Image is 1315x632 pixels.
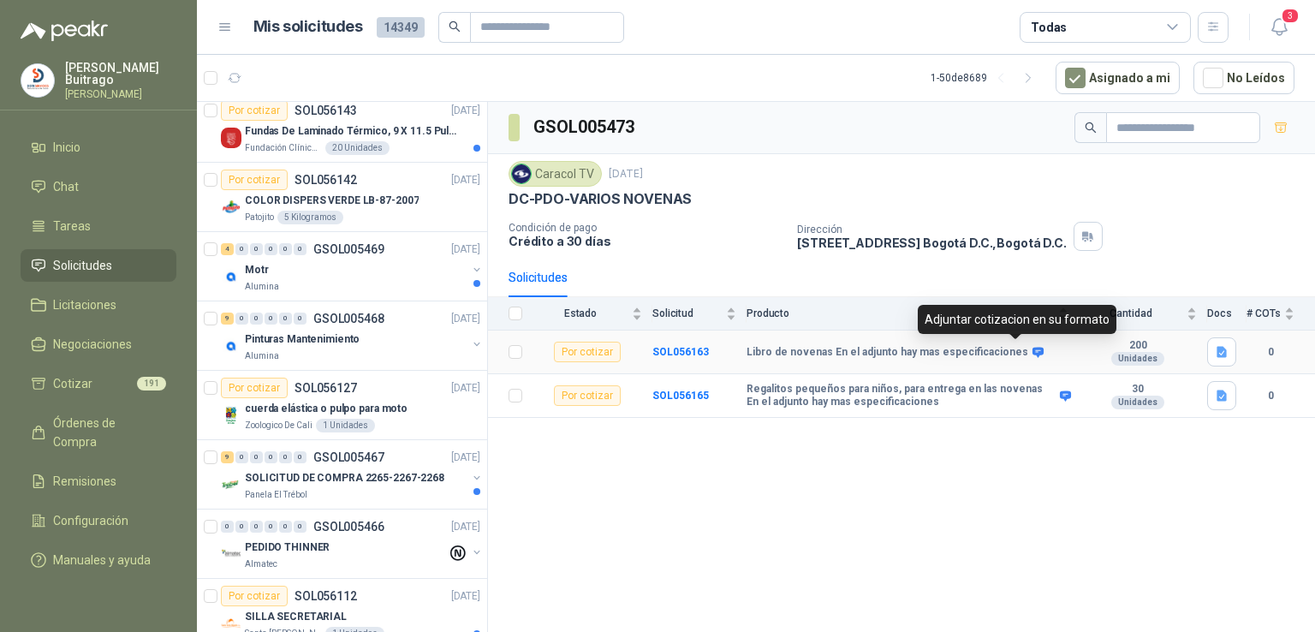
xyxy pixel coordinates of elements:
[21,249,176,282] a: Solicitudes
[533,307,628,319] span: Estado
[245,123,458,140] p: Fundas De Laminado Térmico, 9 X 11.5 Pulgadas
[265,521,277,533] div: 0
[21,328,176,361] a: Negociaciones
[221,447,484,502] a: 9 0 0 0 0 0 GSOL005467[DATE] Company LogoSOLICITUD DE COMPRA 2265-2267-2268Panela El Trébol
[21,210,176,242] a: Tareas
[652,390,709,402] a: SOL056165
[53,295,116,314] span: Licitaciones
[245,141,322,155] p: Fundación Clínica Shaio
[747,346,1028,360] b: Libro de novenas En el adjunto hay mas especificaciones
[235,451,248,463] div: 0
[277,211,343,224] div: 5 Kilogramos
[747,383,1056,409] b: Regalitos pequeños para niños, para entrega en las novenas En el adjunto hay mas especificaciones
[533,297,652,331] th: Estado
[1247,344,1294,361] b: 0
[221,336,241,356] img: Company Logo
[1247,307,1281,319] span: # COTs
[451,519,480,535] p: [DATE]
[221,405,241,426] img: Company Logo
[235,521,248,533] div: 0
[53,138,80,157] span: Inicio
[554,342,621,362] div: Por cotizar
[1085,122,1097,134] span: search
[53,414,160,451] span: Órdenes de Compra
[1281,8,1300,24] span: 3
[53,335,132,354] span: Negociaciones
[509,190,692,208] p: DC-PDO-VARIOS NOVENAS
[21,407,176,458] a: Órdenes de Compra
[509,161,602,187] div: Caracol TV
[313,243,384,255] p: GSOL005469
[221,243,234,255] div: 4
[1264,12,1294,43] button: 3
[295,590,357,602] p: SOL056112
[609,166,643,182] p: [DATE]
[21,21,108,41] img: Logo peakr
[509,268,568,287] div: Solicitudes
[221,474,241,495] img: Company Logo
[451,380,480,396] p: [DATE]
[250,243,263,255] div: 0
[294,521,306,533] div: 0
[221,521,234,533] div: 0
[221,544,241,564] img: Company Logo
[313,521,384,533] p: GSOL005466
[449,21,461,33] span: search
[265,313,277,325] div: 0
[451,311,480,327] p: [DATE]
[245,262,269,278] p: Motr
[65,89,176,99] p: [PERSON_NAME]
[245,280,279,294] p: Alumina
[265,451,277,463] div: 0
[294,243,306,255] div: 0
[295,382,357,394] p: SOL056127
[1031,18,1067,37] div: Todas
[294,451,306,463] div: 0
[509,222,783,234] p: Condición de pago
[451,241,480,258] p: [DATE]
[1079,339,1197,353] b: 200
[235,313,248,325] div: 0
[21,170,176,203] a: Chat
[512,164,531,183] img: Company Logo
[1079,307,1183,319] span: Cantidad
[747,307,1055,319] span: Producto
[509,234,783,248] p: Crédito a 30 días
[53,256,112,275] span: Solicitudes
[533,114,637,140] h3: GSOL005473
[253,15,363,39] h1: Mis solicitudes
[21,131,176,164] a: Inicio
[21,289,176,321] a: Licitaciones
[652,346,709,358] b: SOL056163
[21,367,176,400] a: Cotizar191
[221,308,484,363] a: 9 0 0 0 0 0 GSOL005468[DATE] Company LogoPinturas MantenimientoAlumina
[21,465,176,498] a: Remisiones
[1111,352,1164,366] div: Unidades
[197,93,487,163] a: Por cotizarSOL056143[DATE] Company LogoFundas De Laminado Térmico, 9 X 11.5 PulgadasFundación Clí...
[245,211,274,224] p: Patojito
[221,451,234,463] div: 9
[221,516,484,571] a: 0 0 0 0 0 0 GSOL005466[DATE] Company LogoPEDIDO THINNERAlmatec
[451,588,480,605] p: [DATE]
[221,313,234,325] div: 9
[245,609,347,625] p: SILLA SECRETARIAL
[245,540,330,556] p: PEDIDO THINNER
[221,128,241,148] img: Company Logo
[797,224,1066,236] p: Dirección
[221,239,484,294] a: 4 0 0 0 0 0 GSOL005469[DATE] Company LogoMotrAlumina
[377,17,425,38] span: 14349
[652,297,747,331] th: Solicitud
[53,374,92,393] span: Cotizar
[53,551,151,569] span: Manuales y ayuda
[279,243,292,255] div: 0
[245,331,360,348] p: Pinturas Mantenimiento
[1193,62,1294,94] button: No Leídos
[325,141,390,155] div: 20 Unidades
[1207,297,1247,331] th: Docs
[1079,297,1207,331] th: Cantidad
[652,307,723,319] span: Solicitud
[316,419,375,432] div: 1 Unidades
[21,64,54,97] img: Company Logo
[250,521,263,533] div: 0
